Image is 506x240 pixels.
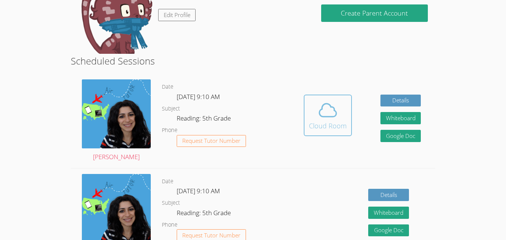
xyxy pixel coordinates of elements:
a: Details [368,189,409,201]
dt: Date [162,177,173,186]
span: [DATE] 9:10 AM [177,187,220,195]
dd: Reading: 5th Grade [177,113,232,126]
span: [DATE] 9:10 AM [177,92,220,101]
span: Request Tutor Number [182,233,240,238]
dt: Subject [162,198,180,208]
button: Cloud Room [304,95,352,136]
a: Google Doc [380,130,421,142]
a: Details [380,95,421,107]
button: Whiteboard [380,112,421,124]
a: Google Doc [368,224,409,237]
dd: Reading: 5th Grade [177,208,232,220]
dt: Subject [162,104,180,114]
dt: Phone [162,220,177,230]
button: Request Tutor Number [177,135,246,147]
button: Whiteboard [368,207,409,219]
button: Create Parent Account [321,4,428,22]
dt: Phone [162,126,177,135]
a: Edit Profile [158,9,196,21]
h2: Scheduled Sessions [71,54,435,68]
dt: Date [162,82,173,92]
img: air%20tutor%20avatar.png [82,79,151,148]
a: [PERSON_NAME] [82,79,151,162]
span: Request Tutor Number [182,138,240,144]
div: Cloud Room [309,121,347,131]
